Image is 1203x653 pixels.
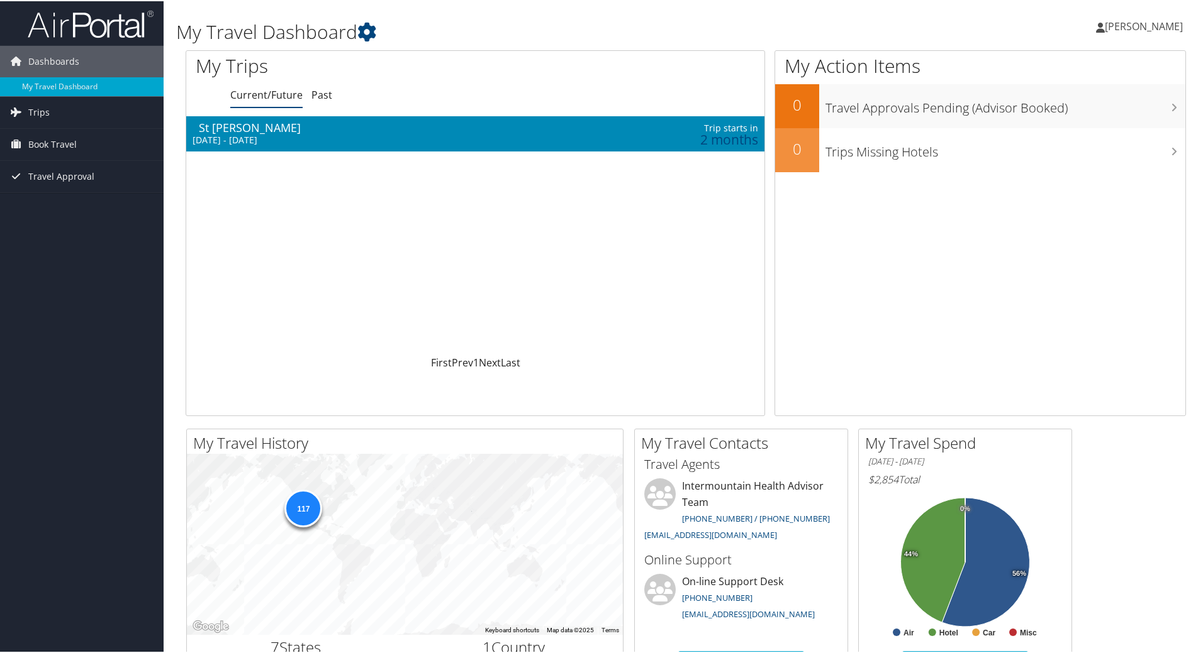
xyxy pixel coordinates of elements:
a: 1 [473,354,479,368]
span: Dashboards [28,45,79,76]
h2: My Travel Contacts [641,431,848,453]
span: Trips [28,96,50,127]
img: Google [190,617,232,634]
text: Car [983,627,995,636]
a: 0Travel Approvals Pending (Advisor Booked) [775,83,1185,127]
a: Open this area in Google Maps (opens a new window) [190,617,232,634]
span: Map data ©2025 [547,625,594,632]
div: [DATE] - [DATE] [193,133,537,145]
h3: Trips Missing Hotels [825,136,1185,160]
text: Air [904,627,914,636]
h1: My Trips [196,52,514,78]
h2: 0 [775,137,819,158]
a: Current/Future [230,87,303,101]
h6: [DATE] - [DATE] [868,454,1062,466]
a: Prev [452,354,473,368]
div: 117 [284,488,322,526]
text: Hotel [939,627,958,636]
h1: My Action Items [775,52,1185,78]
tspan: 0% [960,504,970,512]
span: Travel Approval [28,160,94,191]
div: Trip starts in [614,121,758,133]
a: First [431,354,452,368]
h2: My Travel Spend [865,431,1072,453]
a: Next [479,354,501,368]
li: On-line Support Desk [638,573,844,624]
span: Book Travel [28,128,77,159]
h2: 0 [775,93,819,114]
a: 0Trips Missing Hotels [775,127,1185,171]
h3: Online Support [644,550,838,568]
div: 2 months [614,133,758,144]
a: [PHONE_NUMBER] / [PHONE_NUMBER] [682,512,830,523]
tspan: 56% [1012,569,1026,576]
a: Terms (opens in new tab) [601,625,619,632]
li: Intermountain Health Advisor Team [638,477,844,544]
a: [PERSON_NAME] [1096,6,1195,44]
a: Past [311,87,332,101]
span: [PERSON_NAME] [1105,18,1183,32]
a: [EMAIL_ADDRESS][DOMAIN_NAME] [682,607,815,618]
a: Last [501,354,520,368]
button: Keyboard shortcuts [485,625,539,634]
a: [EMAIL_ADDRESS][DOMAIN_NAME] [644,528,777,539]
tspan: 44% [904,549,918,557]
span: $2,854 [868,471,898,485]
img: airportal-logo.png [28,8,154,38]
h1: My Travel Dashboard [176,18,856,44]
h2: My Travel History [193,431,623,453]
h6: Total [868,471,1062,485]
div: St [PERSON_NAME] [199,121,544,132]
a: [PHONE_NUMBER] [682,591,753,602]
text: Misc [1020,627,1037,636]
h3: Travel Agents [644,454,838,472]
h3: Travel Approvals Pending (Advisor Booked) [825,92,1185,116]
